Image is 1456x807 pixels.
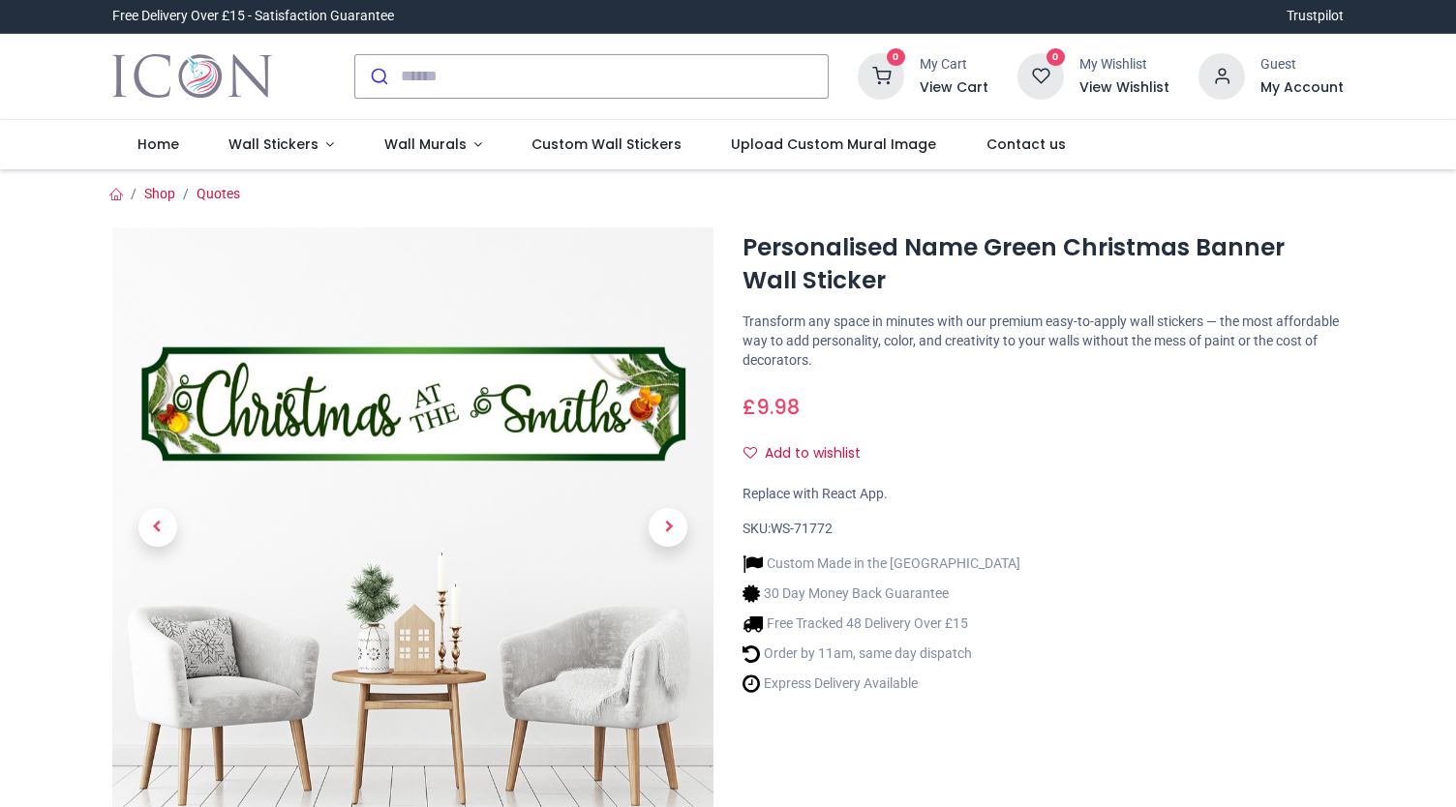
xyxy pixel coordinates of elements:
[384,134,467,154] span: Wall Murals
[887,48,905,67] sup: 0
[112,49,272,104] a: Logo of Icon Wall Stickers
[112,49,272,104] img: Icon Wall Stickers
[920,78,988,98] a: View Cart
[743,553,1020,574] li: Custom Made in the [GEOGRAPHIC_DATA]
[771,521,833,536] span: WS-71772
[1017,67,1064,82] a: 0
[743,313,1344,370] p: Transform any space in minutes with our premium easy-to-apply wall stickers — the most affordable...
[858,67,904,82] a: 0
[531,134,682,154] span: Custom Wall Stickers
[756,393,800,421] span: 9.98
[359,120,507,170] a: Wall Murals
[743,231,1344,298] h1: Personalised Name Green Christmas Banner Wall Sticker
[743,643,1020,664] li: Order by 11am, same day dispatch
[137,134,179,154] span: Home
[743,520,1344,539] div: SKU:
[649,508,687,547] span: Next
[112,7,394,26] div: Free Delivery Over £15 - Satisfaction Guarantee
[138,508,177,547] span: Previous
[197,186,240,201] a: Quotes
[1287,7,1344,26] a: Trustpilot
[743,613,1020,634] li: Free Tracked 48 Delivery Over £15
[986,134,1066,154] span: Contact us
[623,317,713,738] a: Next
[743,437,877,470] button: Add to wishlistAdd to wishlist
[731,134,936,154] span: Upload Custom Mural Image
[743,393,800,421] span: £
[355,55,401,98] button: Submit
[112,317,202,738] a: Previous
[1046,48,1065,67] sup: 0
[920,55,988,75] div: My Cart
[1260,55,1344,75] div: Guest
[203,120,359,170] a: Wall Stickers
[1260,78,1344,98] a: My Account
[228,134,318,154] span: Wall Stickers
[1079,55,1169,75] div: My Wishlist
[1079,78,1169,98] a: View Wishlist
[743,446,757,460] i: Add to wishlist
[743,673,1020,694] li: Express Delivery Available
[743,583,1020,604] li: 30 Day Money Back Guarantee
[144,186,175,201] a: Shop
[743,485,1344,504] div: Replace with React App.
